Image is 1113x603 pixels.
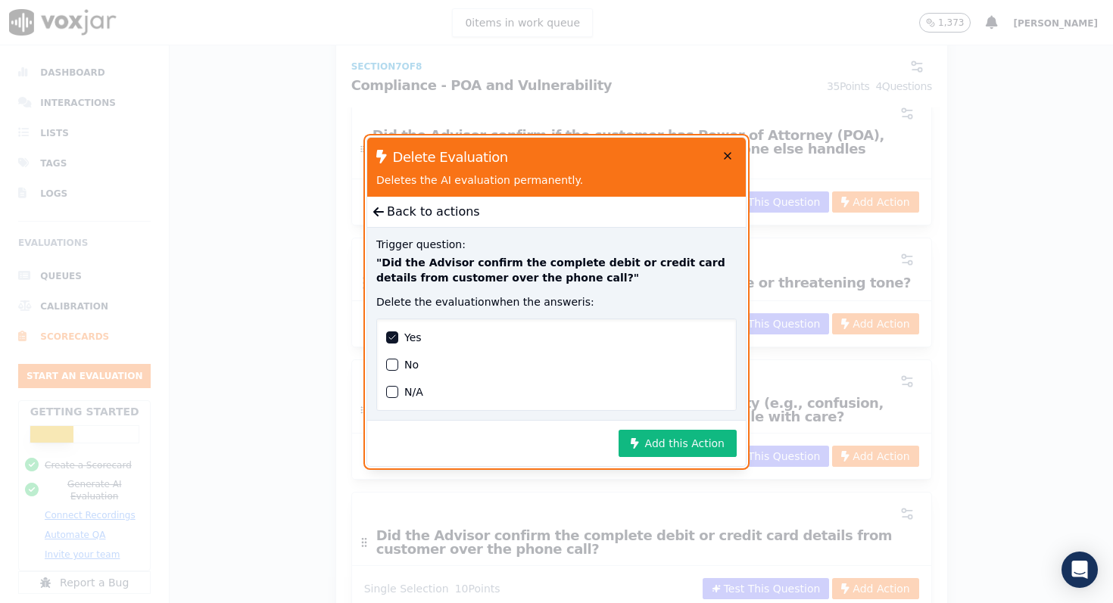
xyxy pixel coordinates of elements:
[376,237,737,285] div: Trigger question:
[404,387,423,397] label: N/A
[393,147,508,168] div: Delete Evaluation
[1062,552,1098,588] div: Open Intercom Messenger
[376,255,737,285] p: " Did the Advisor confirm the complete debit or credit card details from customer over the phone ...
[619,430,737,457] button: Add this Action
[376,173,737,188] div: Deletes the AI evaluation permanently.
[404,332,422,343] label: Yes
[376,294,737,309] div: Delete the evaluation when the answer is :
[373,203,480,221] button: Back to actions
[404,359,419,370] label: No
